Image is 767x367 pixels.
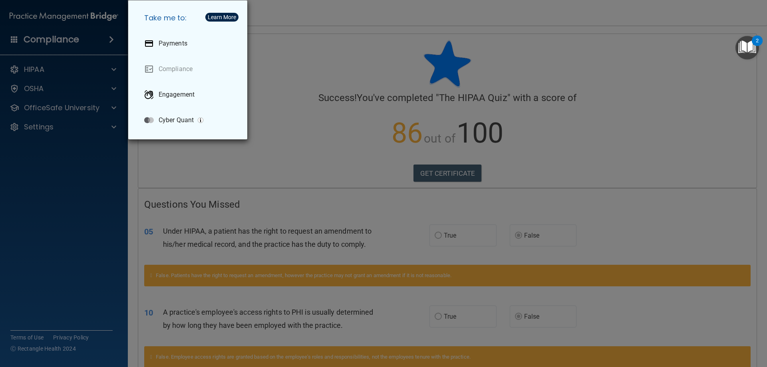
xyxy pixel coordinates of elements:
[159,40,187,48] p: Payments
[735,36,759,60] button: Open Resource Center, 2 new notifications
[208,14,236,20] div: Learn More
[138,32,241,55] a: Payments
[138,109,241,131] a: Cyber Quant
[756,41,759,51] div: 2
[159,116,194,124] p: Cyber Quant
[159,91,195,99] p: Engagement
[138,58,241,80] a: Compliance
[138,7,241,29] h5: Take me to:
[205,13,238,22] button: Learn More
[138,83,241,106] a: Engagement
